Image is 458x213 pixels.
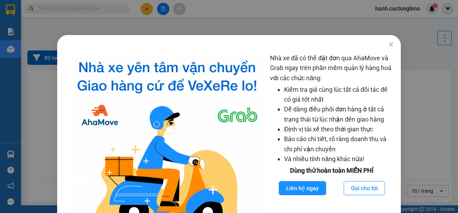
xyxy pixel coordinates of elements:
button: Gọi cho tôi [344,181,385,195]
li: Và nhiều tính năng khác nữa! [284,154,393,164]
li: Báo cáo chi tiết, rõ ràng doanh thu và chi phí vận chuyển [284,134,393,154]
button: Close [381,35,401,55]
li: Dễ dàng điều phối đơn hàng ở tất cả trạng thái từ lúc nhận đến giao hàng [284,104,393,124]
span: close [388,42,394,47]
li: Kiểm tra giá cùng lúc tất cả đối tác để có giá tốt nhất [284,85,393,105]
button: Liên hệ ngay [279,181,326,195]
li: Định vị tài xế theo thời gian thực [284,124,393,134]
span: Gọi cho tôi [351,184,378,193]
span: Liên hệ ngay [286,184,319,193]
div: Dùng thử hoàn toàn MIỄN PHÍ [270,166,393,176]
